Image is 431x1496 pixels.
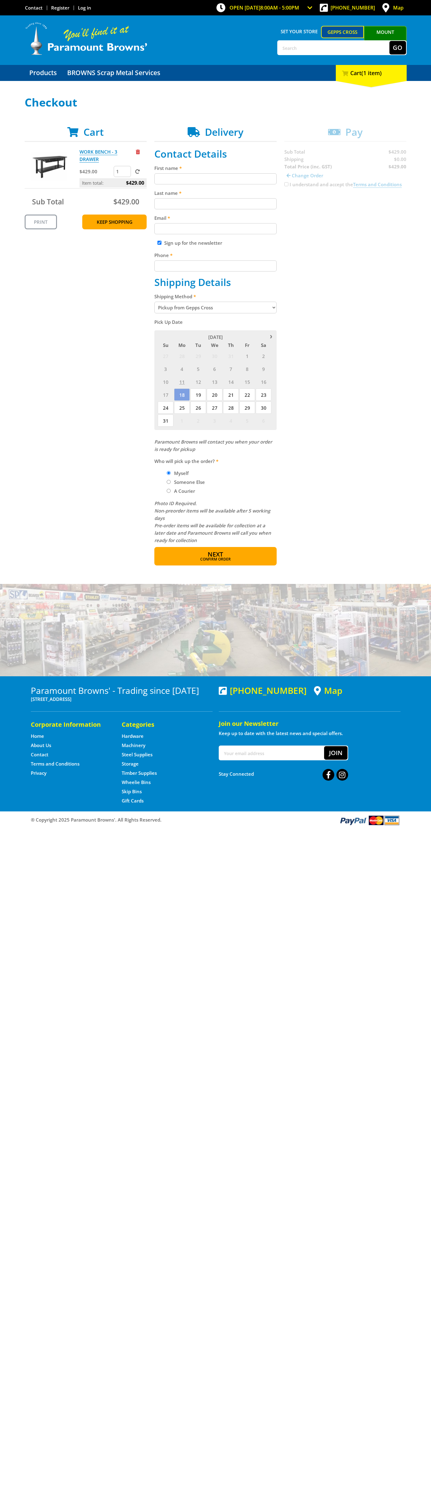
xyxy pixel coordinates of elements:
[239,414,255,427] span: 5
[25,814,407,826] div: ® Copyright 2025 Paramount Browns'. All Rights Reserved.
[31,733,44,739] a: Go to the Home page
[223,414,239,427] span: 4
[122,798,144,804] a: Go to the Gift Cards page
[79,149,117,163] a: WORK BENCH - 3 DRAWER
[25,215,57,229] a: Print
[31,761,79,767] a: Go to the Terms and Conditions page
[164,240,222,246] label: Sign up for the newsletter
[158,350,173,362] span: 27
[364,26,407,49] a: Mount [PERSON_NAME]
[190,350,206,362] span: 29
[172,468,191,478] label: Myself
[122,770,157,776] a: Go to the Timber Supplies page
[154,189,277,197] label: Last name
[207,341,222,349] span: We
[256,363,271,375] span: 9
[208,550,223,558] span: Next
[122,720,200,729] h5: Categories
[154,251,277,259] label: Phone
[154,260,277,271] input: Please enter your telephone number.
[260,4,299,11] span: 8:00am - 5:00pm
[113,197,139,207] span: $429.00
[190,414,206,427] span: 2
[223,388,239,401] span: 21
[122,733,144,739] a: Go to the Hardware page
[158,341,173,349] span: Su
[207,388,222,401] span: 20
[122,751,152,758] a: Go to the Steel Supplies page
[219,686,307,695] div: [PHONE_NUMBER]
[207,376,222,388] span: 13
[158,388,173,401] span: 17
[158,376,173,388] span: 10
[239,350,255,362] span: 1
[31,742,51,749] a: Go to the About Us page
[167,480,171,484] input: Please select who will pick up the order.
[174,376,190,388] span: 11
[239,388,255,401] span: 22
[154,318,277,326] label: Pick Up Date
[207,401,222,414] span: 27
[154,214,277,222] label: Email
[154,223,277,234] input: Please enter your email address.
[172,486,197,496] label: A Courier
[219,766,348,781] div: Stay Connected
[389,41,406,54] button: Go
[154,276,277,288] h2: Shipping Details
[51,5,69,11] a: Go to the registration page
[239,341,255,349] span: Fr
[223,363,239,375] span: 7
[122,779,151,786] a: Go to the Wheelie Bins page
[174,401,190,414] span: 25
[256,350,271,362] span: 2
[256,341,271,349] span: Sa
[158,363,173,375] span: 3
[336,65,407,81] div: Cart
[31,695,213,703] p: [STREET_ADDRESS]
[154,148,277,160] h2: Contact Details
[25,65,61,81] a: Go to the Products page
[31,686,213,695] h3: Paramount Browns' - Trading since [DATE]
[63,65,165,81] a: Go to the BROWNS Scrap Metal Services page
[205,125,243,139] span: Delivery
[30,148,67,185] img: WORK BENCH - 3 DRAWER
[190,388,206,401] span: 19
[339,814,401,826] img: PayPal, Mastercard, Visa accepted
[25,22,148,56] img: Paramount Browns'
[79,178,147,187] p: Item total:
[154,198,277,209] input: Please enter your last name.
[126,178,144,187] span: $429.00
[208,334,223,340] span: [DATE]
[207,414,222,427] span: 3
[154,439,272,452] em: Paramount Browns will contact you when your order is ready for pickup
[223,341,239,349] span: Th
[256,376,271,388] span: 16
[190,341,206,349] span: Tu
[136,149,140,155] a: Remove from cart
[256,414,271,427] span: 6
[174,350,190,362] span: 28
[154,164,277,172] label: First name
[31,751,48,758] a: Go to the Contact page
[154,547,277,565] button: Next Confirm order
[122,742,145,749] a: Go to the Machinery page
[314,686,342,696] a: View a map of Gepps Cross location
[361,69,382,77] span: (1 item)
[174,363,190,375] span: 4
[78,5,91,11] a: Log in
[154,457,277,465] label: Who will pick up the order?
[167,471,171,475] input: Please select who will pick up the order.
[31,770,47,776] a: Go to the Privacy page
[122,788,142,795] a: Go to the Skip Bins page
[239,401,255,414] span: 29
[25,96,407,109] h1: Checkout
[190,376,206,388] span: 12
[223,401,239,414] span: 28
[122,761,139,767] a: Go to the Storage page
[223,376,239,388] span: 14
[174,341,190,349] span: Mo
[174,388,190,401] span: 18
[219,730,401,737] p: Keep up to date with the latest news and special offers.
[174,414,190,427] span: 1
[207,363,222,375] span: 6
